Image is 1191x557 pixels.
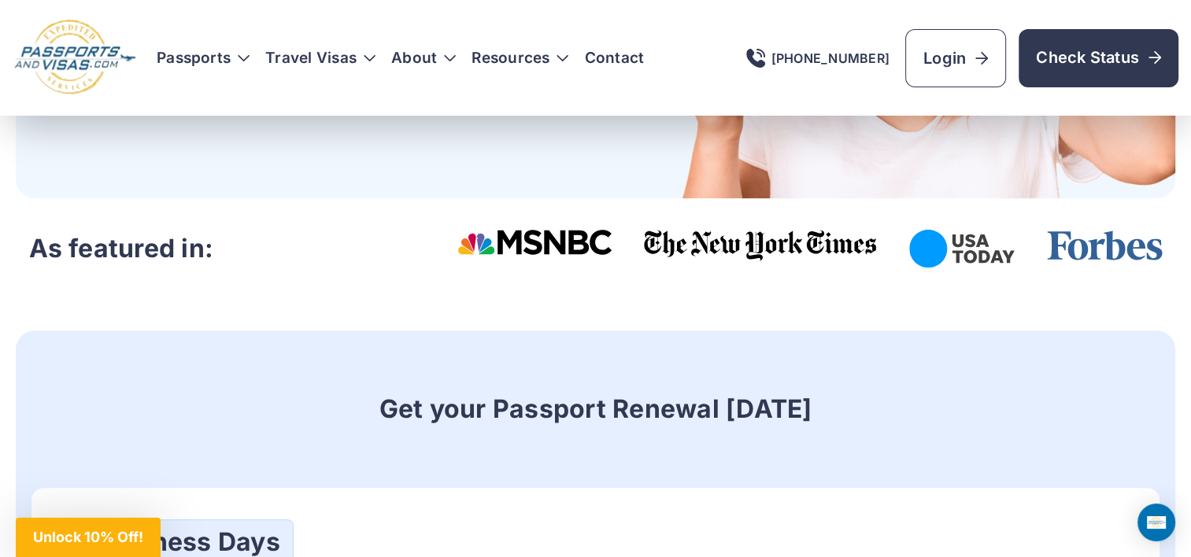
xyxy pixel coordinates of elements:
[64,526,280,557] span: 15 Business Days
[13,19,138,97] img: Logo
[909,230,1015,267] img: USA Today
[1019,29,1178,87] a: Check Status
[644,230,878,261] img: The New York Times
[16,518,161,557] div: Unlock 10% Off!
[1046,230,1163,261] img: Forbes
[391,50,437,66] a: About
[33,529,143,545] span: Unlock 10% Off!
[905,29,1006,87] a: Login
[923,47,988,69] span: Login
[1036,46,1161,68] span: Check Status
[584,50,644,66] a: Contact
[29,233,214,264] h3: As featured in:
[265,50,375,66] h3: Travel Visas
[31,393,1160,425] h3: Get your Passport Renewal [DATE]
[1137,504,1175,541] div: Open Intercom Messenger
[746,49,890,68] a: [PHONE_NUMBER]
[157,50,250,66] h3: Passports
[472,50,568,66] h3: Resources
[457,230,612,255] img: Msnbc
